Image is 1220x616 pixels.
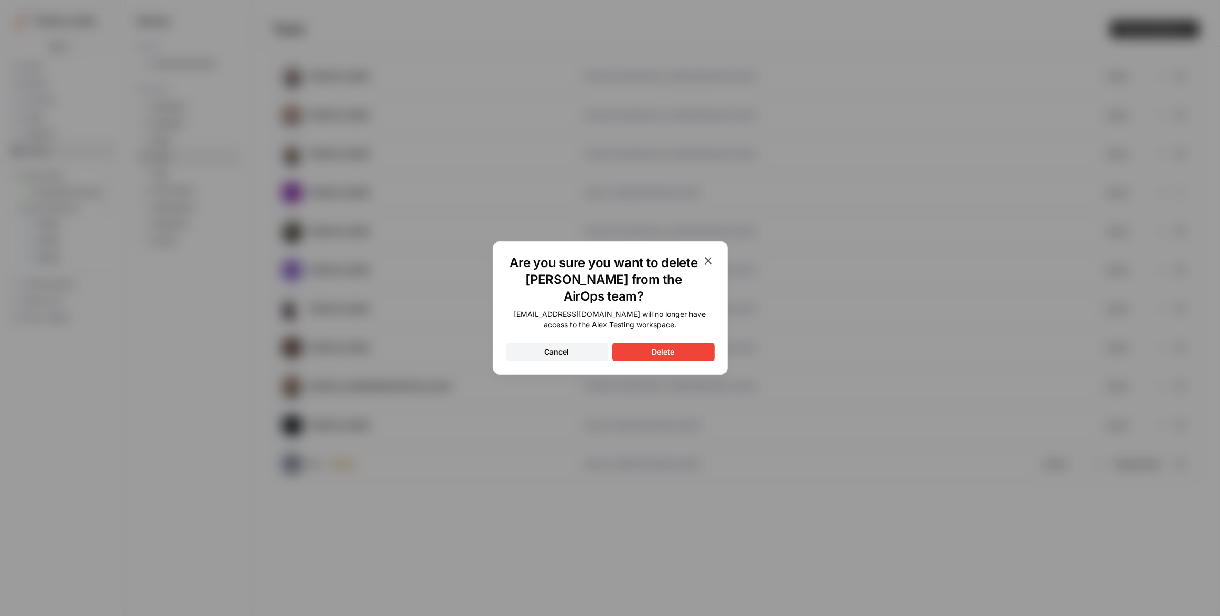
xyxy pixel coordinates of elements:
[545,347,569,357] div: Cancel
[506,309,715,330] div: [EMAIL_ADDRESS][DOMAIN_NAME] will no longer have access to the Alex Testing workspace.
[506,343,608,361] button: Cancel
[612,343,715,361] button: Delete
[652,347,675,357] div: Delete
[506,255,702,305] h1: Are you sure you want to delete [PERSON_NAME] from the AirOps team?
